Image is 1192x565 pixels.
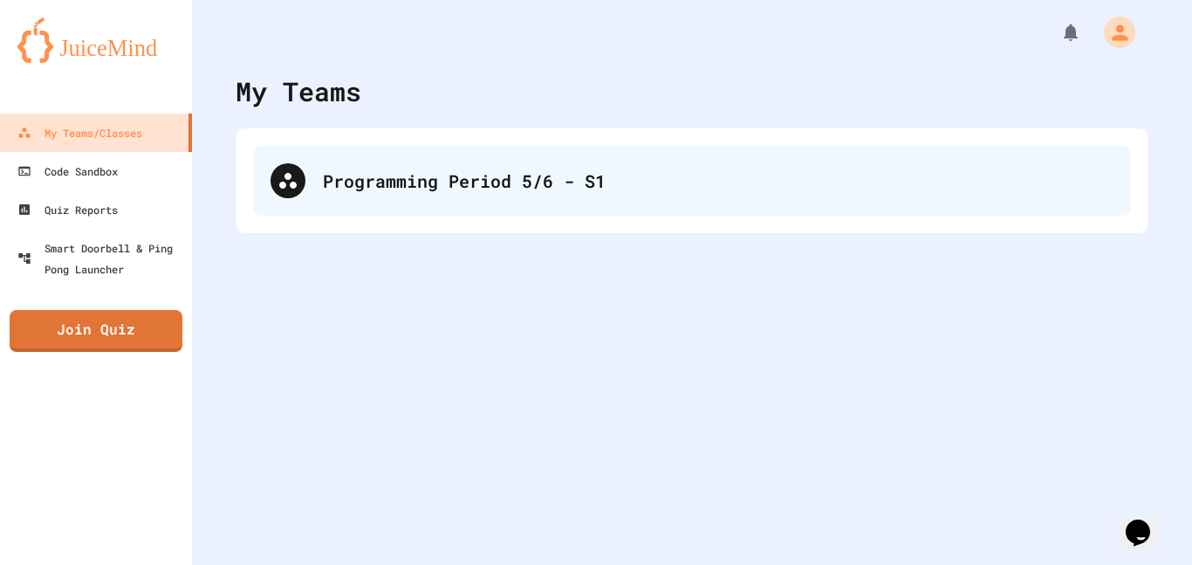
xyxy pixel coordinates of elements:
div: Code Sandbox [17,161,118,182]
iframe: chat widget [1119,495,1175,548]
div: My Teams/Classes [17,122,142,143]
div: Programming Period 5/6 - S1 [253,146,1131,216]
img: logo-orange.svg [17,17,175,63]
div: My Teams [236,72,361,111]
div: Smart Doorbell & Ping Pong Launcher [17,238,185,279]
a: Join Quiz [10,310,182,352]
div: Programming Period 5/6 - S1 [323,168,1113,194]
div: My Notifications [1028,17,1086,47]
div: My Account [1086,12,1140,52]
div: Quiz Reports [17,199,118,220]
